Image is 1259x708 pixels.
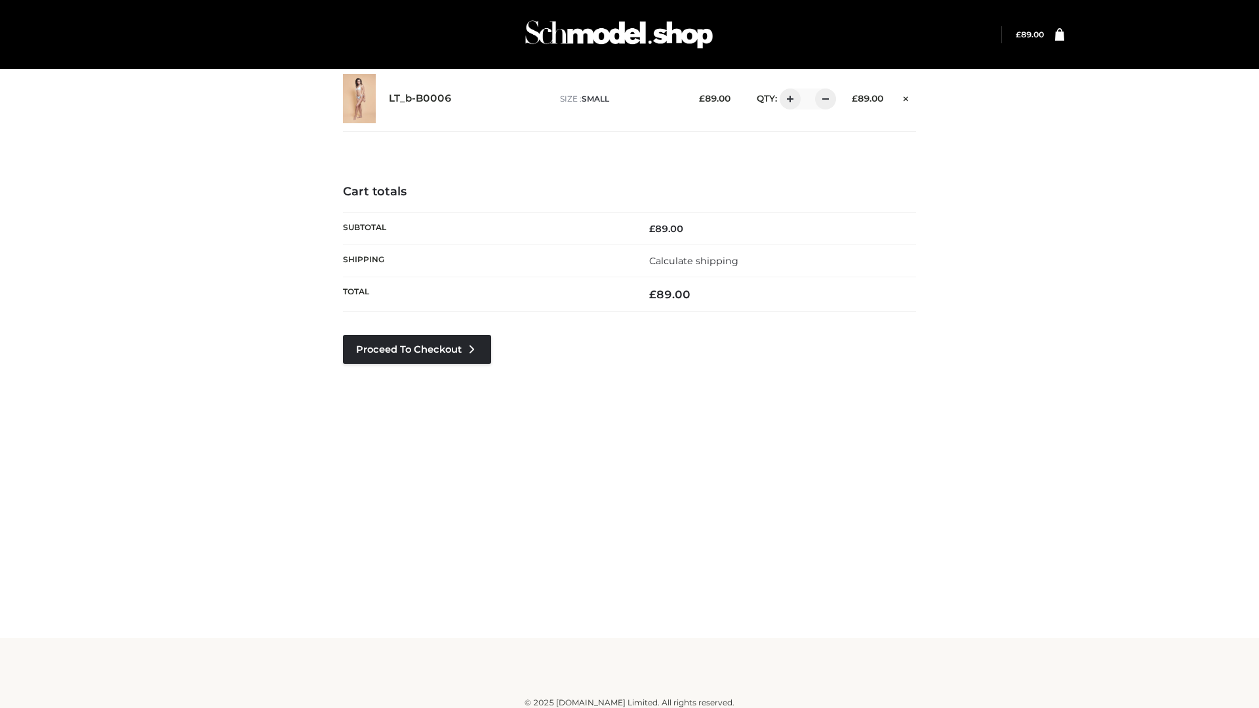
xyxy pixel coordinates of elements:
a: Calculate shipping [649,255,738,267]
span: £ [1016,29,1021,39]
a: Remove this item [896,88,916,106]
bdi: 89.00 [649,223,683,235]
a: Proceed to Checkout [343,335,491,364]
th: Shipping [343,245,629,277]
img: Schmodel Admin 964 [521,9,717,60]
th: Total [343,277,629,312]
span: £ [699,93,705,104]
h4: Cart totals [343,185,916,199]
a: £89.00 [1016,29,1044,39]
span: £ [852,93,858,104]
th: Subtotal [343,212,629,245]
span: £ [649,223,655,235]
bdi: 89.00 [852,93,883,104]
bdi: 89.00 [1016,29,1044,39]
div: QTY: [744,88,831,109]
bdi: 89.00 [649,288,690,301]
a: LT_b-B0006 [389,92,452,105]
span: £ [649,288,656,301]
span: SMALL [582,94,609,104]
bdi: 89.00 [699,93,730,104]
p: size : [560,93,679,105]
